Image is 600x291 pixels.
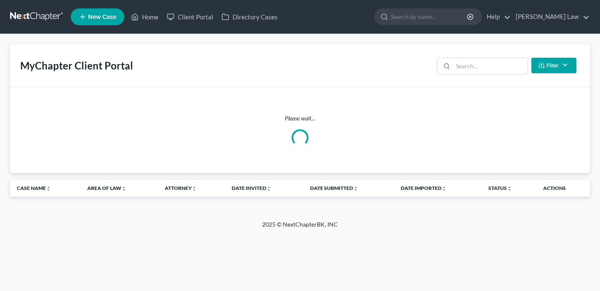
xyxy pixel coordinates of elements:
i: unfold_more [266,186,271,191]
span: New Case [88,14,116,20]
p: Please wait... [17,114,583,123]
input: Search by name... [391,9,468,24]
i: unfold_more [121,186,126,191]
button: Filter [531,58,576,73]
a: Client Portal [163,9,217,24]
a: Date Invitedunfold_more [232,185,271,191]
a: Date Submittedunfold_more [310,185,358,191]
input: Search... [453,58,528,74]
div: 2025 © NextChapterBK, INC [60,220,540,235]
i: unfold_more [353,186,358,191]
a: Area of Lawunfold_more [87,185,126,191]
a: Case Nameunfold_more [17,185,51,191]
i: unfold_more [507,186,512,191]
a: Home [127,9,163,24]
a: [PERSON_NAME] Law [512,9,589,24]
div: MyChapter Client Portal [20,59,133,72]
th: Actions [536,180,590,197]
i: unfold_more [442,186,447,191]
a: Attorneyunfold_more [165,185,197,191]
a: Directory Cases [217,9,282,24]
a: Statusunfold_more [488,185,512,191]
i: unfold_more [192,186,197,191]
a: Date Importedunfold_more [401,185,447,191]
i: unfold_more [46,186,51,191]
a: Help [482,9,511,24]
